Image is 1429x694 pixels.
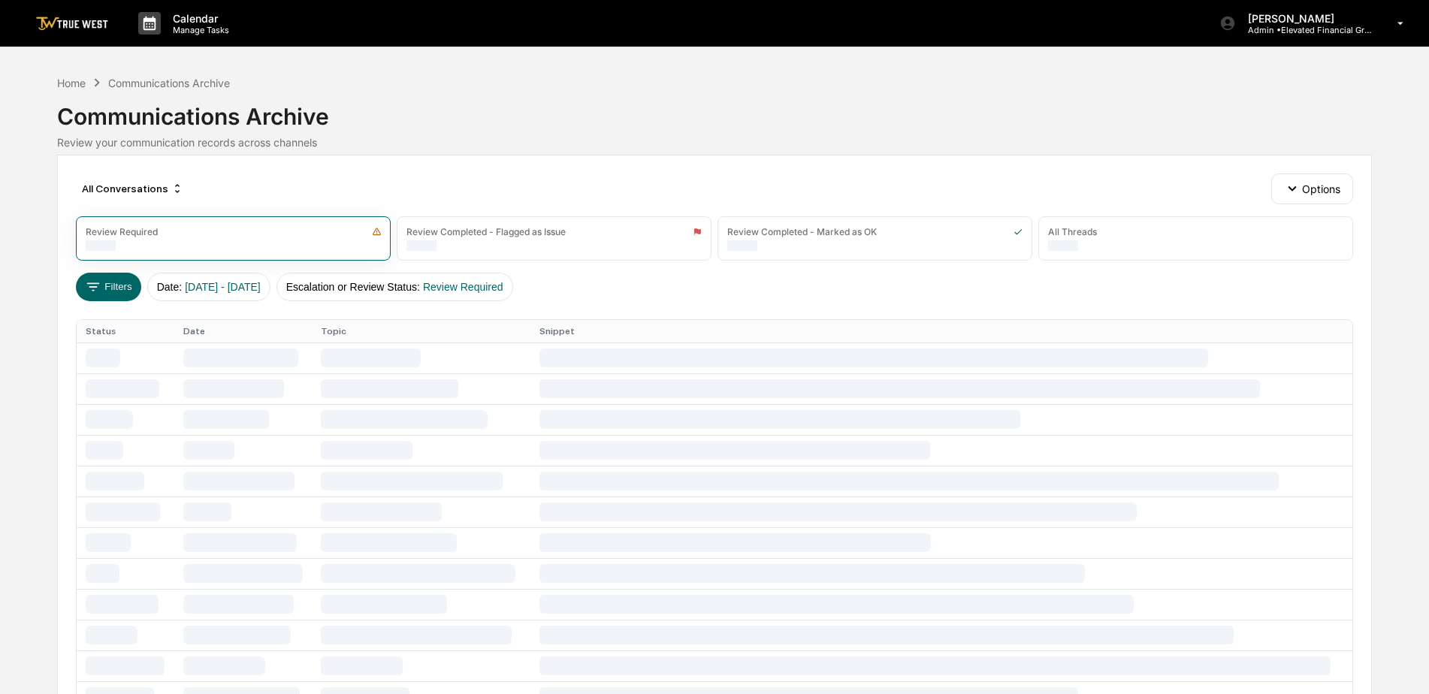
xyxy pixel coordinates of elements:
[1048,226,1097,237] div: All Threads
[86,226,158,237] div: Review Required
[372,227,382,237] img: icon
[174,320,312,342] th: Date
[406,226,566,237] div: Review Completed - Flagged as Issue
[36,17,108,31] img: logo
[57,136,1372,149] div: Review your communication records across channels
[57,77,86,89] div: Home
[76,177,189,201] div: All Conversations
[57,91,1372,130] div: Communications Archive
[161,12,237,25] p: Calendar
[76,273,141,301] button: Filters
[77,320,174,342] th: Status
[693,227,702,237] img: icon
[185,281,261,293] span: [DATE] - [DATE]
[1271,173,1353,204] button: Options
[530,320,1352,342] th: Snippet
[1236,25,1376,35] p: Admin • Elevated Financial Group
[161,25,237,35] p: Manage Tasks
[1236,12,1376,25] p: [PERSON_NAME]
[276,273,513,301] button: Escalation or Review Status:Review Required
[147,273,270,301] button: Date:[DATE] - [DATE]
[727,226,877,237] div: Review Completed - Marked as OK
[108,77,230,89] div: Communications Archive
[1014,227,1023,237] img: icon
[312,320,530,342] th: Topic
[423,281,503,293] span: Review Required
